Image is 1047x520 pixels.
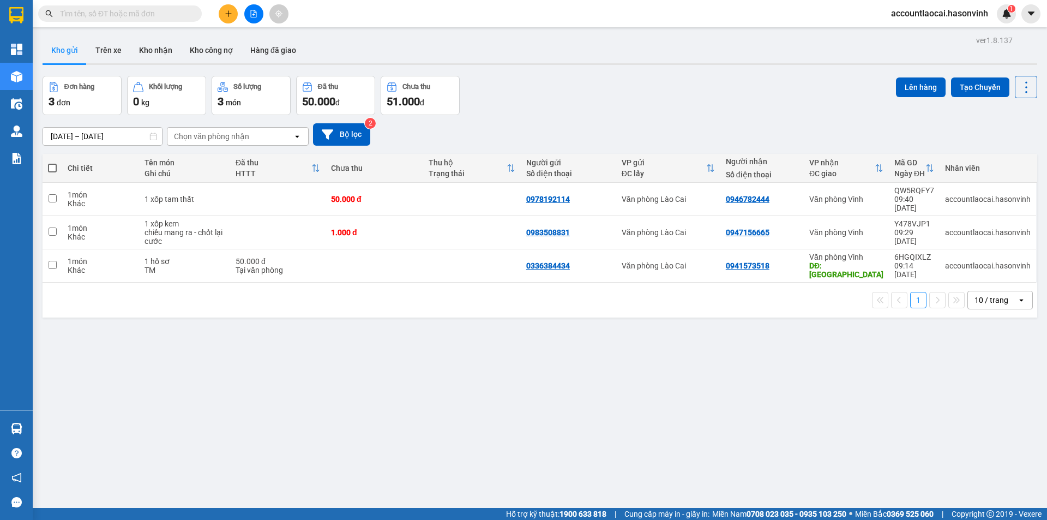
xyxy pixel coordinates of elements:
[181,37,242,63] button: Kho công nợ
[68,257,134,266] div: 1 món
[145,195,225,204] div: 1 xốp tam thất
[804,154,889,183] th: Toggle SortBy
[11,423,22,434] img: warehouse-icon
[11,448,22,458] span: question-circle
[236,257,320,266] div: 50.000 đ
[894,195,934,212] div: 09:40 [DATE]
[942,508,943,520] span: |
[145,219,225,228] div: 1 xốp kem
[11,71,22,82] img: warehouse-icon
[622,169,706,178] div: ĐC lấy
[402,83,430,91] div: Chưa thu
[894,169,925,178] div: Ngày ĐH
[945,261,1031,270] div: accountlaocai.hasonvinh
[145,257,225,266] div: 1 hồ sơ
[889,154,940,183] th: Toggle SortBy
[233,83,261,91] div: Số lượng
[712,508,846,520] span: Miền Nam
[1021,4,1040,23] button: caret-down
[174,131,249,142] div: Chọn văn phòng nhận
[526,158,611,167] div: Người gửi
[1026,9,1036,19] span: caret-down
[894,219,934,228] div: Y478VJP1
[43,37,87,63] button: Kho gửi
[68,266,134,274] div: Khác
[68,224,134,232] div: 1 món
[387,95,420,108] span: 51.000
[68,190,134,199] div: 1 món
[896,77,946,97] button: Lên hàng
[882,7,997,20] span: accountlaocai.hasonvinh
[250,10,257,17] span: file-add
[331,228,418,237] div: 1.000 đ
[269,4,288,23] button: aim
[976,34,1013,46] div: ver 1.8.137
[855,508,934,520] span: Miền Bắc
[68,199,134,208] div: Khác
[68,164,134,172] div: Chi tiết
[145,228,225,246] div: chiều mang ra - chốt lại cước
[809,228,883,237] div: Văn phòng Vinh
[43,76,122,115] button: Đơn hàng3đơn
[726,195,769,204] div: 0946782444
[226,98,241,107] span: món
[726,170,798,179] div: Số điện thoại
[45,10,53,17] span: search
[622,195,715,204] div: Văn phòng Lào Cai
[894,261,934,279] div: 09:14 [DATE]
[809,195,883,204] div: Văn phòng Vinh
[429,158,507,167] div: Thu hộ
[615,508,616,520] span: |
[225,10,232,17] span: plus
[726,157,798,166] div: Người nhận
[60,8,189,20] input: Tìm tên, số ĐT hoặc mã đơn
[43,128,162,145] input: Select a date range.
[726,228,769,237] div: 0947156665
[335,98,340,107] span: đ
[1017,296,1026,304] svg: open
[218,95,224,108] span: 3
[57,98,70,107] span: đơn
[365,118,376,129] sup: 2
[64,83,94,91] div: Đơn hàng
[429,169,507,178] div: Trạng thái
[526,195,570,204] div: 0978192114
[11,473,22,483] span: notification
[11,44,22,55] img: dashboard-icon
[236,158,311,167] div: Đã thu
[293,132,302,141] svg: open
[1002,9,1012,19] img: icon-new-feature
[945,228,1031,237] div: accountlaocai.hasonvinh
[236,169,311,178] div: HTTT
[887,510,934,518] strong: 0369 525 060
[526,261,570,270] div: 0336384434
[318,83,338,91] div: Đã thu
[244,4,263,23] button: file-add
[616,154,720,183] th: Toggle SortBy
[149,83,182,91] div: Khối lượng
[49,95,55,108] span: 3
[747,510,846,518] strong: 0708 023 035 - 0935 103 250
[11,153,22,164] img: solution-icon
[809,158,875,167] div: VP nhận
[145,169,225,178] div: Ghi chú
[87,37,130,63] button: Trên xe
[331,164,418,172] div: Chưa thu
[212,76,291,115] button: Số lượng3món
[11,98,22,110] img: warehouse-icon
[726,261,769,270] div: 0941573518
[302,95,335,108] span: 50.000
[506,508,606,520] span: Hỗ trợ kỹ thuật:
[622,228,715,237] div: Văn phòng Lào Cai
[296,76,375,115] button: Đã thu50.000đ
[130,37,181,63] button: Kho nhận
[68,232,134,241] div: Khác
[11,125,22,137] img: warehouse-icon
[145,158,225,167] div: Tên món
[894,186,934,195] div: QW5RQFY7
[381,76,460,115] button: Chưa thu51.000đ
[910,292,926,308] button: 1
[894,158,925,167] div: Mã GD
[236,266,320,274] div: Tại văn phòng
[945,195,1031,204] div: accountlaocai.hasonvinh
